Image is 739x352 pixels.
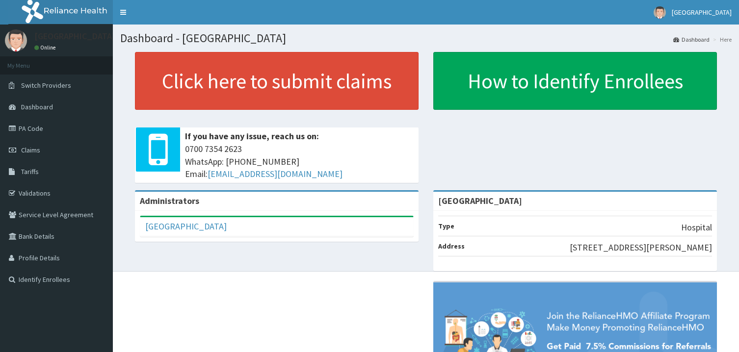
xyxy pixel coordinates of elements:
[438,222,454,230] b: Type
[654,6,666,19] img: User Image
[711,35,732,44] li: Here
[433,52,717,110] a: How to Identify Enrollees
[34,44,58,51] a: Online
[21,102,53,111] span: Dashboard
[21,167,39,176] span: Tariffs
[672,8,732,17] span: [GEOGRAPHIC_DATA]
[208,168,343,179] a: [EMAIL_ADDRESS][DOMAIN_NAME]
[185,130,319,142] b: If you have any issue, reach us on:
[145,221,227,232] a: [GEOGRAPHIC_DATA]
[21,146,40,154] span: Claims
[681,221,712,234] p: Hospital
[5,29,27,51] img: User Image
[21,81,71,90] span: Switch Providers
[438,242,465,251] b: Address
[438,195,522,206] strong: [GEOGRAPHIC_DATA]
[673,35,710,44] a: Dashboard
[570,241,712,254] p: [STREET_ADDRESS][PERSON_NAME]
[185,143,414,180] span: 0700 7354 2623 WhatsApp: [PHONE_NUMBER] Email:
[120,32,732,45] h1: Dashboard - [GEOGRAPHIC_DATA]
[34,32,115,41] p: [GEOGRAPHIC_DATA]
[135,52,419,110] a: Click here to submit claims
[140,195,199,206] b: Administrators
